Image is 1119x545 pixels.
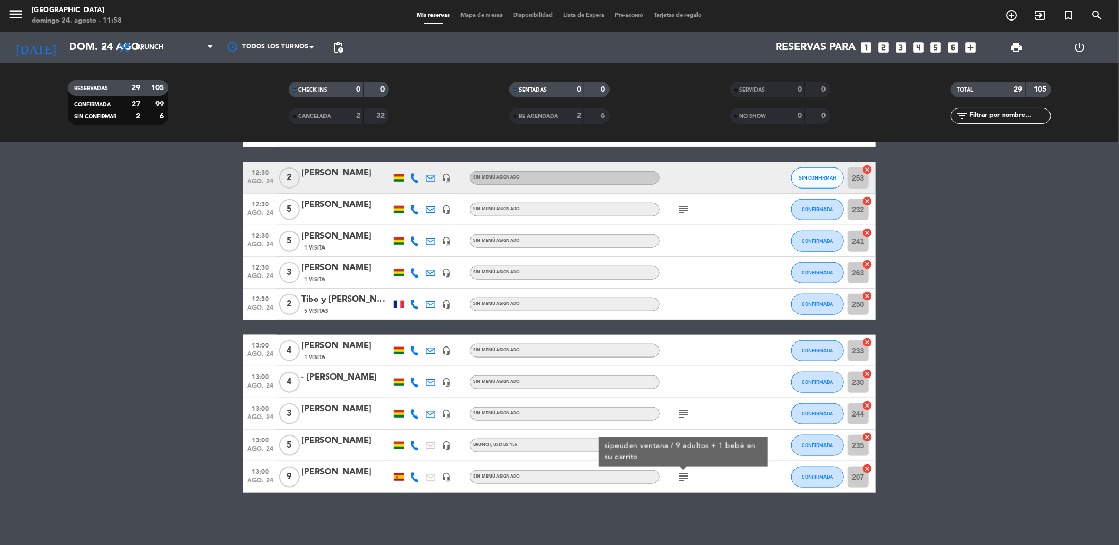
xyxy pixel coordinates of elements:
[301,465,391,479] div: [PERSON_NAME]
[441,205,451,214] i: headset_mic
[441,236,451,246] i: headset_mic
[301,371,391,384] div: - [PERSON_NAME]
[279,167,300,189] span: 2
[862,227,872,238] i: cancel
[1010,41,1023,54] span: print
[802,474,833,480] span: CONFIRMADA
[964,41,977,54] i: add_box
[929,41,943,54] i: looks_5
[279,231,300,252] span: 5
[301,166,391,180] div: [PERSON_NAME]
[519,87,547,93] span: SENTADAS
[132,101,140,108] strong: 27
[862,337,872,348] i: cancel
[862,196,872,206] i: cancel
[356,112,360,120] strong: 2
[32,16,122,26] div: domingo 24. agosto - 11:58
[247,273,273,285] span: ago. 24
[577,112,581,120] strong: 2
[802,348,833,353] span: CONFIRMADA
[8,6,24,22] i: menu
[1034,9,1046,22] i: exit_to_app
[247,197,273,210] span: 12:30
[862,164,872,175] i: cancel
[473,175,520,180] span: Sin menú asignado
[821,112,828,120] strong: 0
[473,380,520,384] span: Sin menú asignado
[491,443,517,447] span: , USD BS 156
[74,114,116,120] span: SIN CONFIRMAR
[877,41,890,54] i: looks_two
[247,382,273,394] span: ago. 24
[862,291,872,301] i: cancel
[862,259,872,270] i: cancel
[862,463,872,474] i: cancel
[441,409,451,419] i: headset_mic
[279,403,300,424] span: 3
[304,353,325,362] span: 1 Visita
[247,292,273,304] span: 12:30
[132,84,140,92] strong: 29
[740,87,765,93] span: SERVIDAS
[677,471,690,483] i: subject
[301,434,391,448] div: [PERSON_NAME]
[473,411,520,415] span: Sin menú asignado
[441,472,451,482] i: headset_mic
[98,41,111,54] i: arrow_drop_down
[74,86,108,91] span: RESERVADAS
[456,13,508,18] span: Mapa de mesas
[247,477,273,489] span: ago. 24
[473,207,520,211] span: Sin menú asignado
[791,467,844,488] button: CONFIRMADA
[1062,9,1075,22] i: turned_in_not
[247,304,273,316] span: ago. 24
[1073,41,1086,54] i: power_settings_new
[301,402,391,416] div: [PERSON_NAME]
[519,114,558,119] span: RE AGENDADA
[798,112,802,120] strong: 0
[508,13,558,18] span: Disponibilidad
[798,86,802,93] strong: 0
[473,348,520,352] span: Sin menú asignado
[946,41,960,54] i: looks_6
[791,372,844,393] button: CONFIRMADA
[8,36,64,59] i: [DATE]
[802,301,833,307] span: CONFIRMADA
[799,175,837,181] span: SIN CONFIRMAR
[279,199,300,220] span: 5
[247,210,273,222] span: ago. 24
[677,203,690,216] i: subject
[279,294,300,315] span: 2
[802,238,833,244] span: CONFIRMADA
[247,465,273,477] span: 13:00
[412,13,456,18] span: Mis reservas
[301,230,391,243] div: [PERSON_NAME]
[247,241,273,253] span: ago. 24
[279,262,300,283] span: 3
[301,261,391,275] div: [PERSON_NAME]
[160,113,166,120] strong: 6
[301,198,391,212] div: [PERSON_NAME]
[441,441,451,450] i: headset_mic
[558,13,610,18] span: Lista de Espera
[791,403,844,424] button: CONFIRMADA
[247,414,273,426] span: ago. 24
[247,433,273,445] span: 13:00
[247,166,273,178] span: 12:30
[862,400,872,411] i: cancel
[304,275,325,284] span: 1 Visita
[279,435,300,456] span: 5
[301,293,391,306] div: Tibo y [PERSON_NAME]
[247,402,273,414] span: 13:00
[247,339,273,351] span: 13:00
[969,110,1051,122] input: Filtrar por nombre...
[441,378,451,387] i: headset_mic
[473,270,520,274] span: Sin menú asignado
[601,112,607,120] strong: 6
[791,435,844,456] button: CONFIRMADA
[862,369,872,379] i: cancel
[791,340,844,361] button: CONFIRMADA
[74,102,111,107] span: CONFIRMADA
[304,244,325,252] span: 1 Visita
[332,41,345,54] span: pending_actions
